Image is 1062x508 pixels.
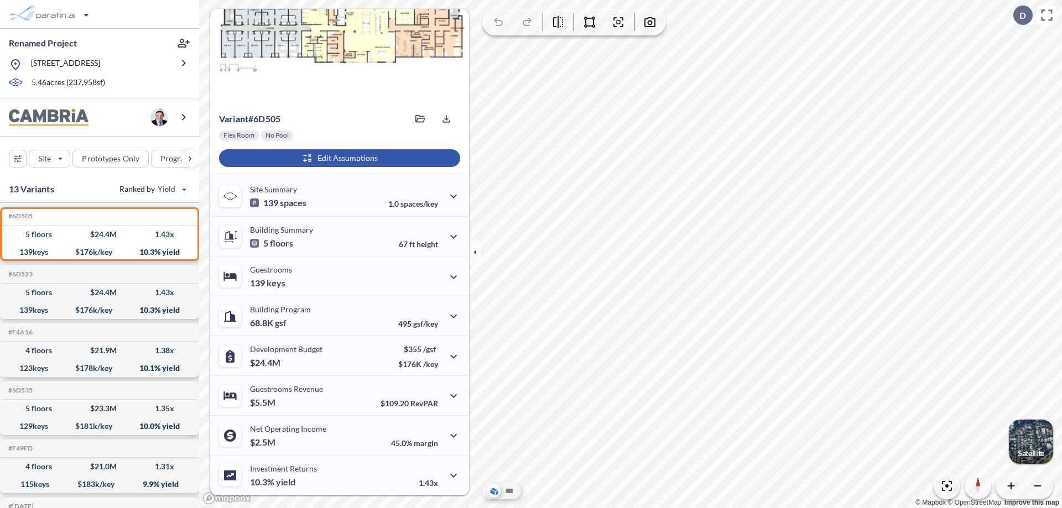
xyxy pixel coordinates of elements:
[400,199,438,208] span: spaces/key
[250,265,292,274] p: Guestrooms
[202,492,251,505] a: Mapbox homepage
[111,180,194,198] button: Ranked by Yield
[160,153,191,164] p: Program
[388,199,438,208] p: 1.0
[250,225,313,234] p: Building Summary
[82,153,139,164] p: Prototypes Only
[6,444,33,452] h5: Click to copy the code
[1009,420,1053,464] img: Switcher Image
[280,197,306,208] span: spaces
[6,270,33,278] h5: Click to copy the code
[276,476,295,488] span: yield
[413,319,438,328] span: gsf/key
[503,484,516,497] button: Site Plan
[265,131,289,140] p: No Pool
[410,399,438,408] span: RevPAR
[915,499,946,506] a: Mapbox
[6,328,33,336] h5: Click to copy the code
[250,384,323,394] p: Guestrooms Revenue
[31,57,100,71] p: [STREET_ADDRESS]
[9,37,77,49] p: Renamed Project
[29,150,70,167] button: Site
[948,499,1001,506] a: OpenStreetMap
[267,277,285,289] span: keys
[250,476,295,488] p: 10.3%
[417,239,438,249] span: height
[250,238,293,249] p: 5
[1019,11,1026,20] p: D
[250,424,326,433] p: Net Operating Income
[1009,420,1053,464] button: Switcher ImageSatellite
[275,317,287,328] span: gsf
[158,184,176,195] span: Yield
[32,77,105,89] p: 5.46 acres ( 237,958 sf)
[487,484,501,497] button: Aerial View
[219,113,280,124] p: # 6d505
[398,359,438,369] p: $176K
[38,153,51,164] p: Site
[250,357,282,368] p: $24.4M
[414,438,438,448] span: margin
[270,238,293,249] span: floors
[9,109,88,126] img: BrandImage
[1004,499,1059,506] a: Improve this map
[399,239,438,249] p: 67
[250,397,277,408] p: $5.5M
[409,239,415,249] span: ft
[250,277,285,289] p: 139
[223,131,254,140] p: Flex Room
[72,150,149,167] button: Prototypes Only
[398,319,438,328] p: 495
[423,344,436,354] span: /gsf
[398,344,438,354] p: $355
[1018,449,1044,458] p: Satellite
[6,212,33,220] h5: Click to copy the code
[6,386,33,394] h5: Click to copy the code
[250,317,287,328] p: 68.8K
[250,464,317,473] p: Investment Returns
[219,149,460,167] button: Edit Assumptions
[250,305,311,314] p: Building Program
[9,182,54,196] p: 13 Variants
[250,197,306,208] p: 139
[250,437,277,448] p: $2.5M
[391,438,438,448] p: 45.0%
[381,399,438,408] p: $109.20
[219,113,248,124] span: Variant
[419,478,438,488] p: 1.43x
[151,150,211,167] button: Program
[250,344,322,354] p: Development Budget
[150,108,168,126] img: user logo
[423,359,438,369] span: /key
[250,185,297,194] p: Site Summary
